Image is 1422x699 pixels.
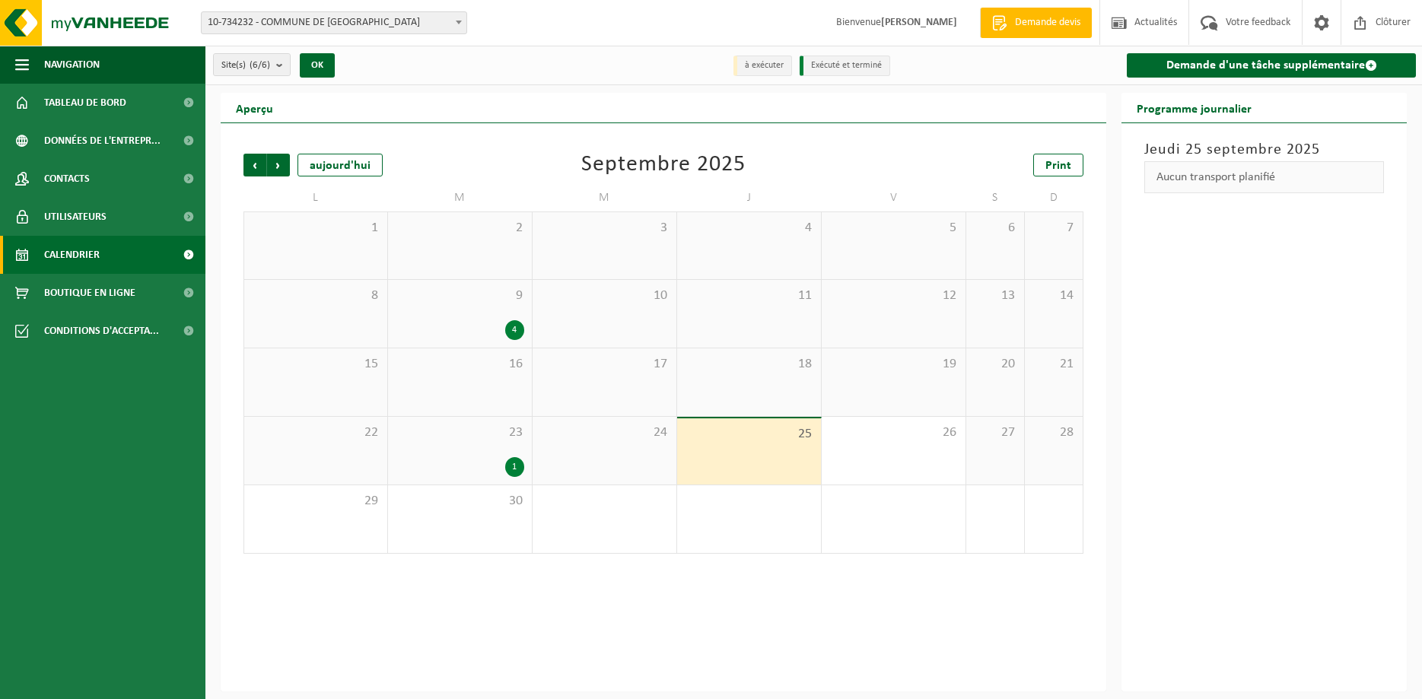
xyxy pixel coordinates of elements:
[974,220,1016,237] span: 6
[300,53,335,78] button: OK
[829,424,958,441] span: 26
[221,93,288,122] h2: Aperçu
[980,8,1092,38] a: Demande devis
[1127,53,1416,78] a: Demande d'une tâche supplémentaire
[44,84,126,122] span: Tableau de bord
[829,220,958,237] span: 5
[1032,424,1075,441] span: 28
[252,424,380,441] span: 22
[1032,356,1075,373] span: 21
[44,122,161,160] span: Données de l'entrepr...
[685,426,813,443] span: 25
[8,666,254,699] iframe: chat widget
[966,184,1025,211] td: S
[1032,288,1075,304] span: 14
[733,56,792,76] li: à exécuter
[1045,160,1071,172] span: Print
[685,288,813,304] span: 11
[685,220,813,237] span: 4
[44,236,100,274] span: Calendrier
[800,56,890,76] li: Exécuté et terminé
[44,274,135,312] span: Boutique en ligne
[829,356,958,373] span: 19
[540,220,669,237] span: 3
[252,493,380,510] span: 29
[202,12,466,33] span: 10-734232 - COMMUNE DE ECAUSSINNES - ECAUSSINNES
[505,457,524,477] div: 1
[505,320,524,340] div: 4
[396,493,524,510] span: 30
[388,184,533,211] td: M
[252,356,380,373] span: 15
[533,184,677,211] td: M
[581,154,746,176] div: Septembre 2025
[396,356,524,373] span: 16
[540,288,669,304] span: 10
[250,60,270,70] count: (6/6)
[685,356,813,373] span: 18
[1033,154,1083,176] a: Print
[396,220,524,237] span: 2
[396,424,524,441] span: 23
[252,288,380,304] span: 8
[213,53,291,76] button: Site(s)(6/6)
[1032,220,1075,237] span: 7
[677,184,822,211] td: J
[1011,15,1084,30] span: Demande devis
[44,312,159,350] span: Conditions d'accepta...
[297,154,383,176] div: aujourd'hui
[396,288,524,304] span: 9
[44,198,107,236] span: Utilisateurs
[1144,161,1384,193] div: Aucun transport planifié
[822,184,966,211] td: V
[44,46,100,84] span: Navigation
[243,154,266,176] span: Précédent
[540,356,669,373] span: 17
[243,184,388,211] td: L
[974,288,1016,304] span: 13
[1144,138,1384,161] h3: Jeudi 25 septembre 2025
[252,220,380,237] span: 1
[201,11,467,34] span: 10-734232 - COMMUNE DE ECAUSSINNES - ECAUSSINNES
[221,54,270,77] span: Site(s)
[974,424,1016,441] span: 27
[974,356,1016,373] span: 20
[881,17,957,28] strong: [PERSON_NAME]
[44,160,90,198] span: Contacts
[540,424,669,441] span: 24
[267,154,290,176] span: Suivant
[829,288,958,304] span: 12
[1121,93,1267,122] h2: Programme journalier
[1025,184,1083,211] td: D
